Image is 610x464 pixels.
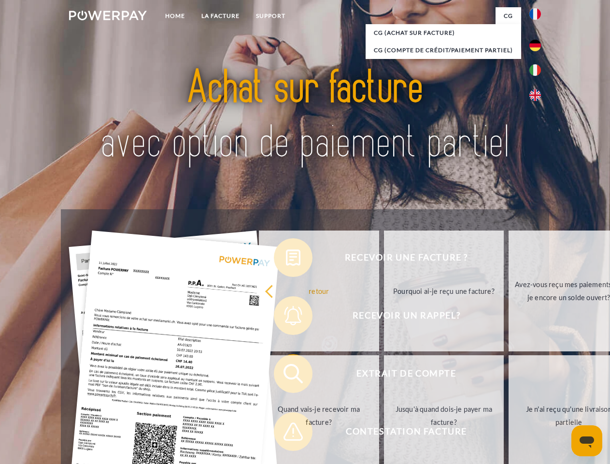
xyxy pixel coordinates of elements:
img: title-powerpay_fr.svg [92,46,518,185]
div: Jusqu'à quand dois-je payer ma facture? [390,403,498,429]
a: CG [496,7,521,25]
a: Home [157,7,193,25]
img: logo-powerpay-white.svg [69,11,147,20]
iframe: Bouton de lancement de la fenêtre de messagerie [571,425,602,456]
img: it [529,64,541,76]
a: LA FACTURE [193,7,248,25]
a: CG (Compte de crédit/paiement partiel) [366,42,521,59]
img: en [529,89,541,101]
a: CG (achat sur facture) [366,24,521,42]
img: fr [529,8,541,20]
div: retour [265,284,373,297]
a: Support [248,7,294,25]
div: Quand vais-je recevoir ma facture? [265,403,373,429]
img: de [529,40,541,51]
div: Pourquoi ai-je reçu une facture? [390,284,498,297]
